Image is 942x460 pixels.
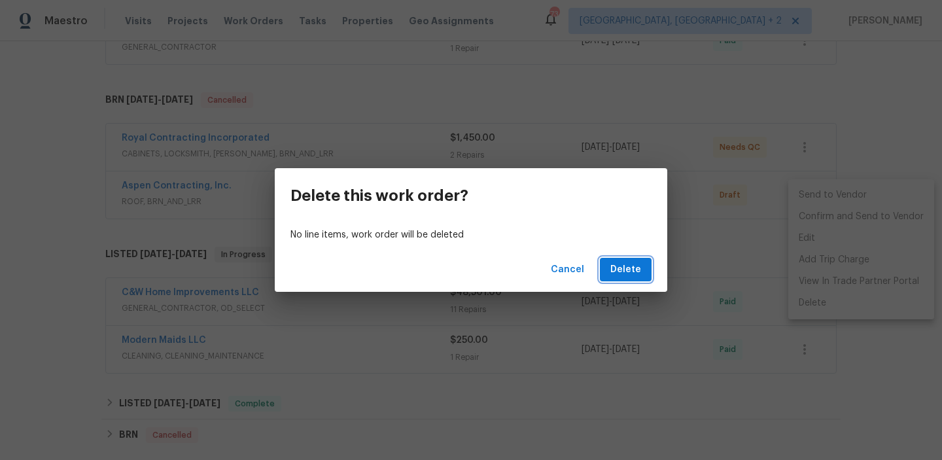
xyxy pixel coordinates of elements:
[600,258,652,282] button: Delete
[290,228,652,242] p: No line items, work order will be deleted
[610,262,641,278] span: Delete
[290,186,468,205] h3: Delete this work order?
[551,262,584,278] span: Cancel
[546,258,589,282] button: Cancel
